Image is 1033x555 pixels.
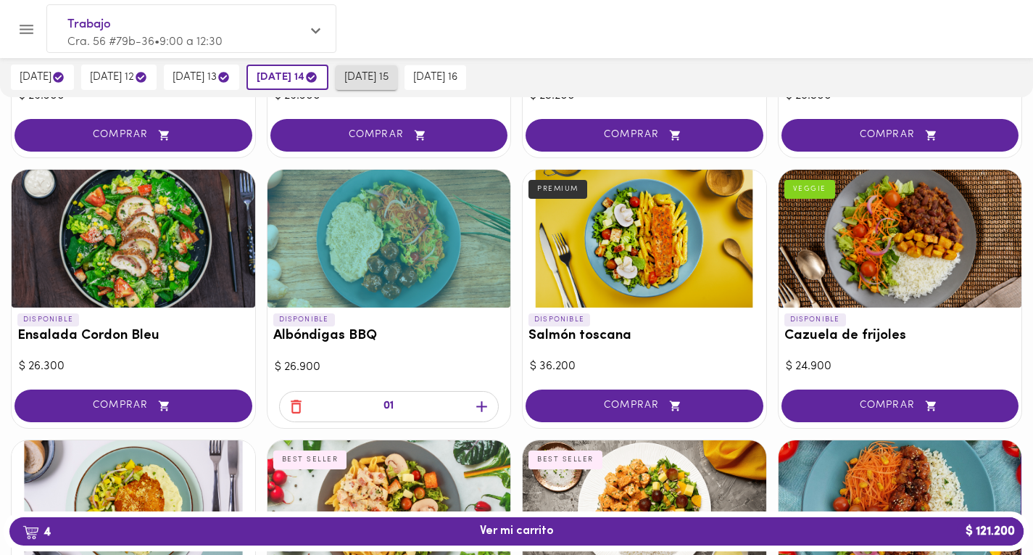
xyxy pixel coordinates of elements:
[530,358,759,375] div: $ 36.200
[273,313,335,326] p: DISPONIBLE
[273,451,347,469] div: BEST SELLER
[383,398,394,415] p: 01
[164,65,239,90] button: [DATE] 13
[528,313,590,326] p: DISPONIBLE
[22,525,39,540] img: cart.png
[14,522,59,541] b: 4
[11,65,74,90] button: [DATE]
[19,358,248,375] div: $ 26.300
[544,400,745,412] span: COMPRAR
[784,313,846,326] p: DISPONIBLE
[12,170,255,308] div: Ensalada Cordon Bleu
[526,390,763,422] button: COMPRAR
[800,129,1001,141] span: COMPRAR
[781,390,1019,422] button: COMPRAR
[33,400,234,412] span: COMPRAR
[67,15,301,34] span: Trabajo
[273,329,505,344] h3: Albóndigas BBQ
[14,119,252,152] button: COMPRAR
[336,65,397,90] button: [DATE] 15
[275,359,504,376] div: $ 26.900
[528,451,602,469] div: BEST SELLER
[781,119,1019,152] button: COMPRAR
[267,170,511,308] div: Albóndigas BBQ
[405,65,466,90] button: [DATE] 16
[67,36,223,48] span: Cra. 56 #79b-36 • 9:00 a 12:30
[480,525,554,538] span: Ver mi carrito
[544,129,745,141] span: COMPRAR
[528,180,587,199] div: PREMIUM
[20,70,65,84] span: [DATE]
[17,313,79,326] p: DISPONIBLE
[779,170,1022,308] div: Cazuela de frijoles
[173,70,231,84] span: [DATE] 13
[784,329,1016,344] h3: Cazuela de frijoles
[526,119,763,152] button: COMPRAR
[270,119,508,152] button: COMPRAR
[528,329,760,344] h3: Salmón toscana
[14,390,252,422] button: COMPRAR
[257,70,318,84] span: [DATE] 14
[9,517,1024,546] button: 4Ver mi carrito$ 121.200
[246,65,328,90] button: [DATE] 14
[344,71,389,84] span: [DATE] 15
[81,65,157,90] button: [DATE] 12
[413,71,457,84] span: [DATE] 16
[523,170,766,308] div: Salmón toscana
[800,400,1001,412] span: COMPRAR
[786,358,1015,375] div: $ 24.900
[33,129,234,141] span: COMPRAR
[90,70,148,84] span: [DATE] 12
[17,329,249,344] h3: Ensalada Cordon Bleu
[9,12,44,47] button: Menu
[784,180,835,199] div: VEGGIE
[949,471,1019,540] iframe: Messagebird Livechat Widget
[289,129,490,141] span: COMPRAR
